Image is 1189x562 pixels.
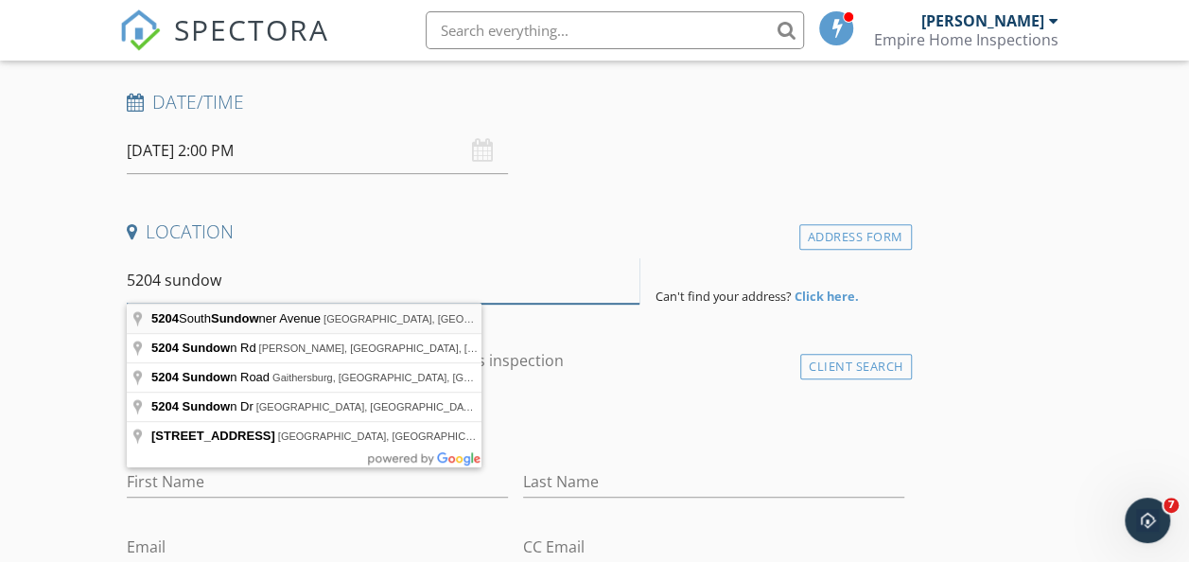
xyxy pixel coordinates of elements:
[127,220,904,244] h4: Location
[323,313,660,325] span: [GEOGRAPHIC_DATA], [GEOGRAPHIC_DATA], [GEOGRAPHIC_DATA]
[151,341,230,355] span: 5204 Sundow
[151,311,179,325] span: 5204
[127,257,640,304] input: Address Search
[920,11,1043,30] div: [PERSON_NAME]
[278,430,615,442] span: [GEOGRAPHIC_DATA], [GEOGRAPHIC_DATA], [GEOGRAPHIC_DATA]
[794,288,858,305] strong: Click here.
[151,429,275,443] span: [STREET_ADDRESS]
[800,354,912,379] div: Client Search
[151,370,230,384] span: 5204 Sundow
[151,399,256,413] span: n Dr
[1125,498,1170,543] iframe: Intercom live chat
[119,9,161,51] img: The Best Home Inspection Software - Spectora
[151,341,259,355] span: n Rd
[655,288,791,305] span: Can't find your address?
[127,90,904,114] h4: Date/Time
[1163,498,1179,513] span: 7
[119,26,329,65] a: SPECTORA
[174,9,329,49] span: SPECTORA
[873,30,1058,49] div: Empire Home Inspections
[151,370,272,384] span: n Road
[272,372,561,383] span: Gaithersburg, [GEOGRAPHIC_DATA], [GEOGRAPHIC_DATA]
[183,399,231,413] span: Sundow
[259,342,573,354] span: [PERSON_NAME], [GEOGRAPHIC_DATA], [GEOGRAPHIC_DATA]
[426,11,804,49] input: Search everything...
[799,224,912,250] div: Address Form
[127,128,508,174] input: Select date
[151,311,323,325] span: South ner Avenue
[211,311,259,325] span: Sundow
[151,399,179,413] span: 5204
[256,401,593,413] span: [GEOGRAPHIC_DATA], [GEOGRAPHIC_DATA], [GEOGRAPHIC_DATA]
